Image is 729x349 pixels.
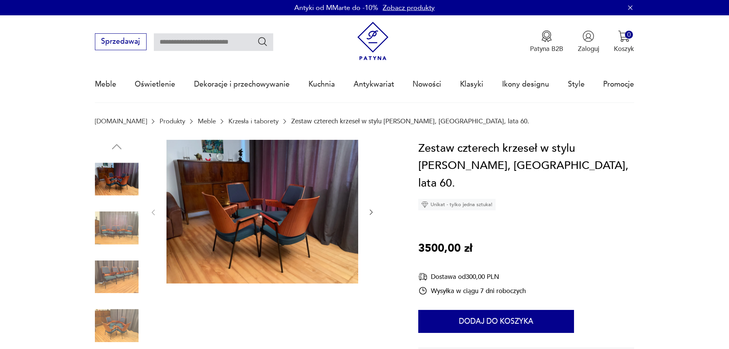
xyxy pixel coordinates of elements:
a: Antykwariat [354,67,394,102]
img: Patyna - sklep z meblami i dekoracjami vintage [354,22,392,61]
a: Meble [95,67,116,102]
img: Ikona koszyka [618,30,630,42]
a: Style [568,67,585,102]
img: Ikona dostawy [418,272,427,282]
div: 0 [625,31,633,39]
button: Zaloguj [578,30,599,53]
img: Zdjęcie produktu Zestaw czterech krzeseł w stylu Hanno Von Gustedta, Austria, lata 60. [95,304,139,347]
div: Unikat - tylko jedna sztuka! [418,199,496,210]
a: Produkty [160,118,185,125]
img: Ikona diamentu [421,201,428,208]
button: 0Koszyk [614,30,634,53]
h1: Zestaw czterech krzeseł w stylu [PERSON_NAME], [GEOGRAPHIC_DATA], lata 60. [418,140,634,192]
img: Zdjęcie produktu Zestaw czterech krzeseł w stylu Hanno Von Gustedta, Austria, lata 60. [95,206,139,250]
img: Zdjęcie produktu Zestaw czterech krzeseł w stylu Hanno Von Gustedta, Austria, lata 60. [95,157,139,201]
img: Zdjęcie produktu Zestaw czterech krzeseł w stylu Hanno Von Gustedta, Austria, lata 60. [166,140,358,284]
a: Zobacz produkty [383,3,435,13]
a: Kuchnia [308,67,335,102]
button: Sprzedawaj [95,33,147,50]
a: Ikony designu [502,67,549,102]
p: Zestaw czterech krzeseł w stylu [PERSON_NAME], [GEOGRAPHIC_DATA], lata 60. [291,118,529,125]
a: Krzesła i taborety [228,118,279,125]
a: Nowości [413,67,441,102]
a: Sprzedawaj [95,39,147,45]
a: Oświetlenie [135,67,175,102]
button: Szukaj [257,36,268,47]
p: Antyki od MMarte do -10% [294,3,378,13]
a: [DOMAIN_NAME] [95,118,147,125]
button: Dodaj do koszyka [418,310,574,333]
a: Ikona medaluPatyna B2B [530,30,563,53]
button: Patyna B2B [530,30,563,53]
p: Patyna B2B [530,44,563,53]
a: Dekoracje i przechowywanie [194,67,290,102]
a: Promocje [603,67,634,102]
img: Ikona medalu [541,30,553,42]
p: Zaloguj [578,44,599,53]
img: Zdjęcie produktu Zestaw czterech krzeseł w stylu Hanno Von Gustedta, Austria, lata 60. [95,255,139,299]
div: Dostawa od 300,00 PLN [418,272,526,282]
a: Meble [198,118,216,125]
p: 3500,00 zł [418,240,472,257]
img: Ikonka użytkownika [582,30,594,42]
p: Koszyk [614,44,634,53]
div: Wysyłka w ciągu 7 dni roboczych [418,286,526,295]
a: Klasyki [460,67,483,102]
